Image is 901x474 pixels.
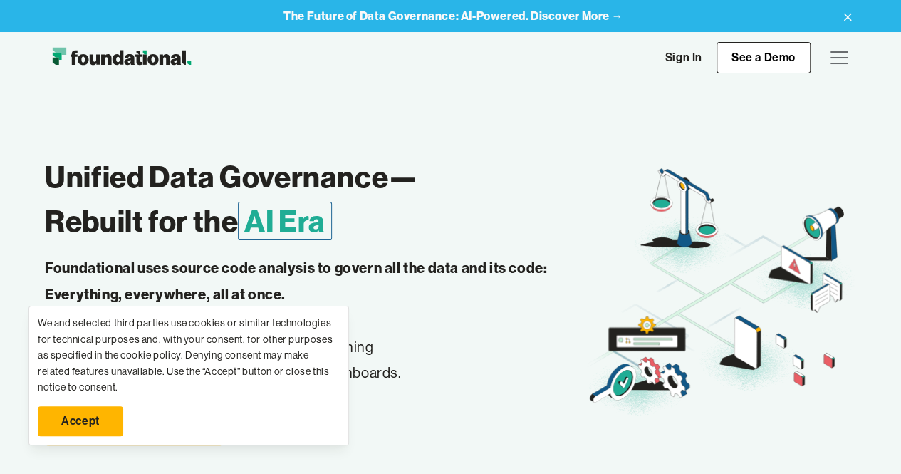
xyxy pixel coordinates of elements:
a: See a Demo [717,42,811,73]
div: menu [822,41,856,75]
a: home [45,43,198,72]
div: We and selected third parties use cookies or similar technologies for technical purposes and, wit... [38,315,340,395]
iframe: Chat Widget [830,406,901,474]
span: AI Era [238,202,332,240]
p: Prevent incidents before any bad code is live, track data and AI pipelines, and govern everything... [45,255,585,386]
h1: Unified Data Governance— Rebuilt for the [45,155,585,244]
a: Sign In [651,43,717,73]
img: Foundational Logo [45,43,198,72]
a: Accept [38,406,123,436]
strong: Foundational uses source code analysis to govern all the data and its code: Everything, everywher... [45,259,547,303]
a: The Future of Data Governance: AI-Powered. Discover More → [283,9,623,23]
